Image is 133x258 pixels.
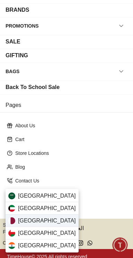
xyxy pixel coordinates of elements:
img: Saudi Arabia [8,192,15,199]
span: [GEOGRAPHIC_DATA] [18,217,76,225]
img: Qatar [8,217,15,224]
img: Kuwait [8,205,15,212]
img: Oman [8,230,15,237]
img: India [8,242,15,249]
span: [GEOGRAPHIC_DATA] [18,241,76,250]
span: [GEOGRAPHIC_DATA] [18,229,76,237]
span: [GEOGRAPHIC_DATA] [18,192,76,200]
div: Chat Widget [113,238,128,253]
span: [GEOGRAPHIC_DATA] [18,204,76,212]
